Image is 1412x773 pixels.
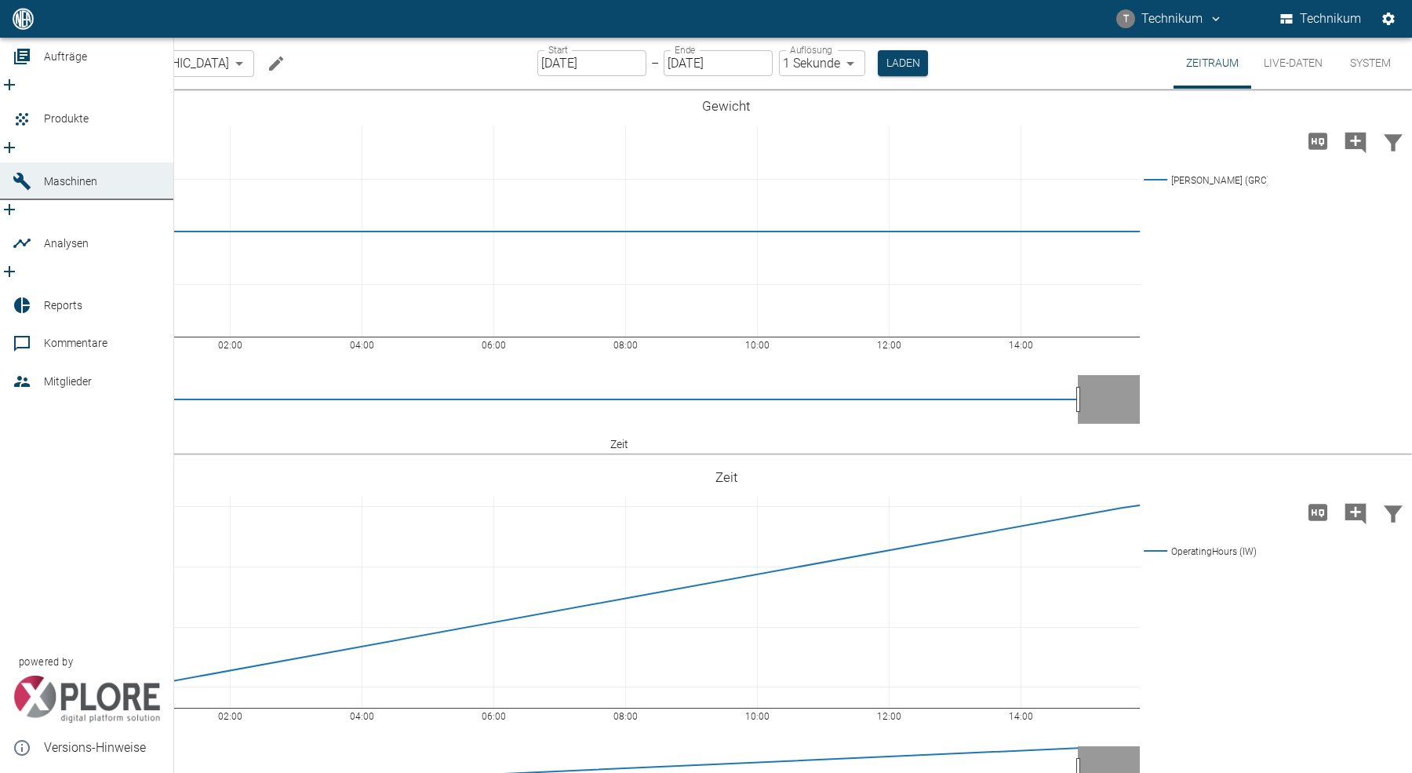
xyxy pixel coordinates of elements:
span: Maschinen [44,175,97,188]
span: Analysen [44,237,89,250]
div: T [1116,9,1135,28]
span: Hohe Auflösung [1299,133,1337,148]
span: Aufträge [44,50,87,63]
label: Auflösung [790,43,832,57]
button: Kommentar hinzufügen [1337,121,1374,162]
button: Laden [878,50,928,76]
p: – [651,54,659,72]
button: Daten filtern [1374,121,1412,162]
button: technikum@nea-x.de [1114,5,1225,33]
span: Kommentare [44,337,107,349]
span: Hohe Auflösung [1299,504,1337,519]
input: DD.MM.YYYY [664,50,773,76]
button: Daten filtern [1374,492,1412,533]
span: Mitglieder [44,375,92,388]
input: DD.MM.YYYY [537,50,646,76]
button: Zeitraum [1174,38,1251,89]
button: Kommentar hinzufügen [1337,492,1374,533]
span: Produkte [44,112,89,125]
button: System [1335,38,1406,89]
label: Ende [675,43,695,57]
span: Reports [44,299,82,312]
button: Technikum [1277,5,1365,33]
button: Machine bearbeiten [260,48,292,79]
label: Start [548,43,568,57]
div: 1 Sekunde [779,50,865,76]
img: logo [11,8,35,29]
img: Xplore Logo [13,676,161,723]
button: Live-Daten [1251,38,1335,89]
button: Einstellungen [1374,5,1403,33]
span: Versions-Hinweise [44,738,161,757]
span: powered by [19,654,73,669]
